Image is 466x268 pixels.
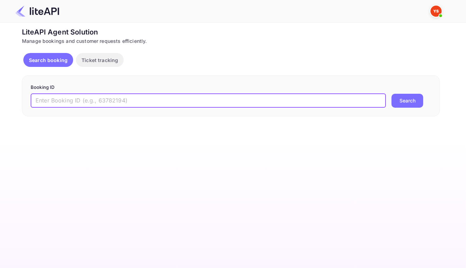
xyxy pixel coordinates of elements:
[22,27,440,37] div: LiteAPI Agent Solution
[31,84,431,91] p: Booking ID
[31,94,386,108] input: Enter Booking ID (e.g., 63782194)
[29,56,68,64] p: Search booking
[15,6,59,17] img: LiteAPI Logo
[430,6,442,17] img: Yandex Support
[22,37,440,45] div: Manage bookings and customer requests efficiently.
[81,56,118,64] p: Ticket tracking
[391,94,423,108] button: Search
